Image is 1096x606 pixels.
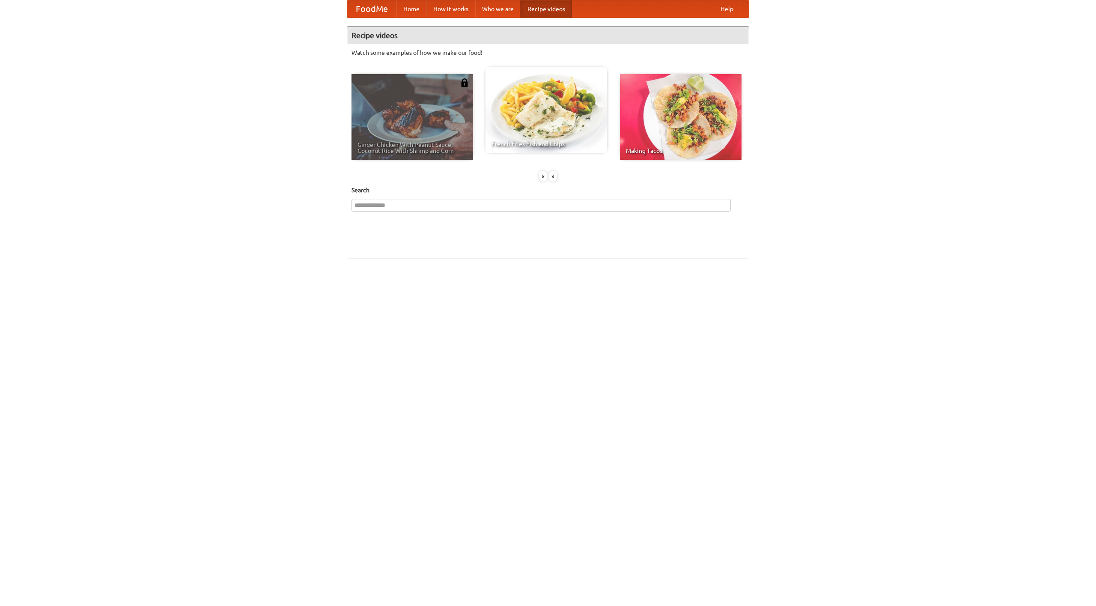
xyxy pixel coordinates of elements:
a: Recipe videos [521,0,572,18]
a: Making Tacos [620,74,742,160]
span: French Fries Fish and Chips [491,141,601,147]
h4: Recipe videos [347,27,749,44]
img: 483408.png [460,78,469,87]
div: « [539,171,547,182]
a: FoodMe [347,0,396,18]
h5: Search [351,186,745,194]
div: » [549,171,557,182]
p: Watch some examples of how we make our food! [351,48,745,57]
a: French Fries Fish and Chips [485,67,607,153]
a: Who we are [475,0,521,18]
span: Making Tacos [626,148,736,154]
a: Help [714,0,740,18]
a: How it works [426,0,475,18]
a: Home [396,0,426,18]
